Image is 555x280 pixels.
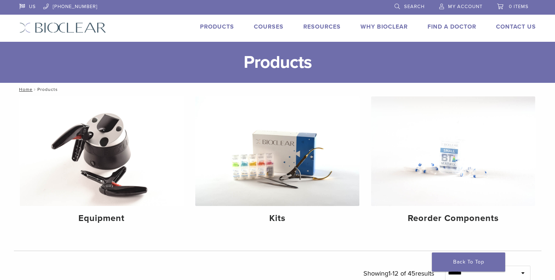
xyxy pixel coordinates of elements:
[303,23,341,30] a: Resources
[195,96,359,206] img: Kits
[509,4,529,10] span: 0 items
[33,88,37,91] span: /
[200,23,234,30] a: Products
[432,253,505,272] a: Back To Top
[404,4,425,10] span: Search
[14,83,541,96] nav: Products
[19,22,106,33] img: Bioclear
[371,96,535,230] a: Reorder Components
[254,23,284,30] a: Courses
[20,96,184,230] a: Equipment
[428,23,476,30] a: Find A Doctor
[195,96,359,230] a: Kits
[496,23,536,30] a: Contact Us
[20,96,184,206] img: Equipment
[17,87,33,92] a: Home
[360,23,408,30] a: Why Bioclear
[448,4,482,10] span: My Account
[377,212,529,225] h4: Reorder Components
[26,212,178,225] h4: Equipment
[371,96,535,206] img: Reorder Components
[201,212,354,225] h4: Kits
[388,269,415,277] span: 1-12 of 45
